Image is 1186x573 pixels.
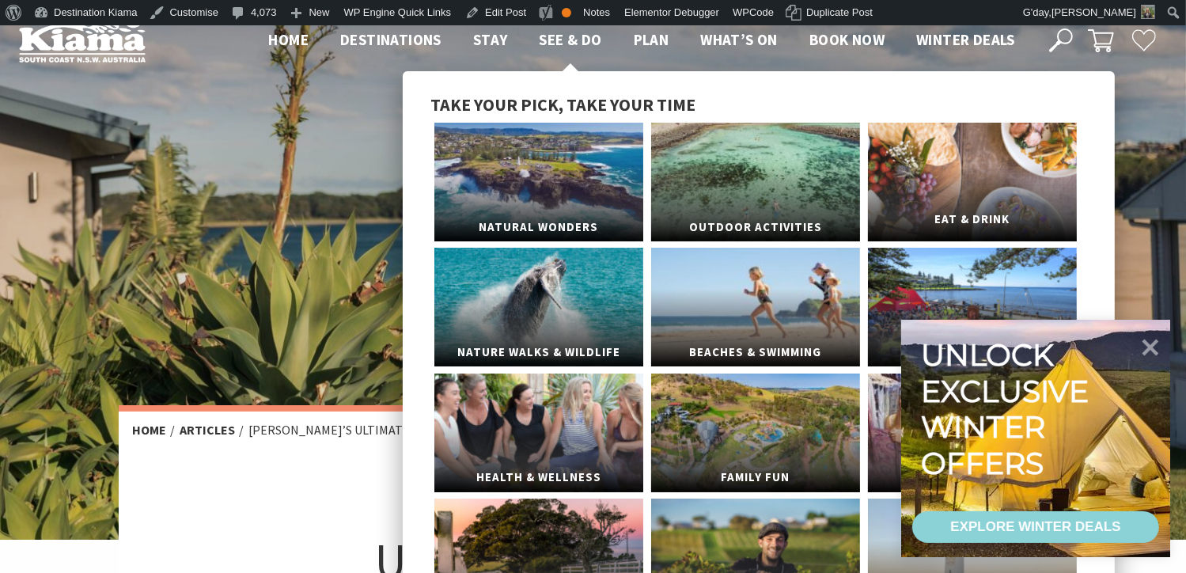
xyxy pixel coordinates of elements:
span: Book now [809,30,885,49]
span: Stay [473,30,508,49]
span: Home [269,30,309,49]
span: [PERSON_NAME] [1051,6,1136,18]
div: EXPLORE WINTER DEALS [950,511,1120,543]
span: See & Do [540,30,602,49]
a: Home [133,422,167,438]
li: [PERSON_NAME]’s Ultimate Father’s Day Guide [249,420,526,441]
span: Winter Deals [916,30,1015,49]
a: EXPLORE WINTER DEALS [912,511,1159,543]
span: Beaches & Swimming [651,338,860,367]
div: OK [562,8,571,17]
span: Take your pick, take your time [430,93,695,116]
span: Arts & Culture [868,338,1077,367]
span: Markets & Shopping [868,463,1077,492]
img: Kiama Logo [19,19,146,63]
span: What’s On [700,30,778,49]
span: Health & Wellness [434,463,643,492]
a: Articles [180,422,236,438]
span: Nature Walks & Wildlife [434,338,643,367]
span: Natural Wonders [434,213,643,242]
nav: Main Menu [253,28,1031,54]
span: Destinations [340,30,441,49]
div: Unlock exclusive winter offers [921,337,1096,481]
span: Eat & Drink [868,205,1077,234]
span: Plan [634,30,669,49]
span: Outdoor Activities [651,213,860,242]
img: Theresa-Mullan-1-30x30.png [1141,5,1155,19]
span: Family Fun [651,463,860,492]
